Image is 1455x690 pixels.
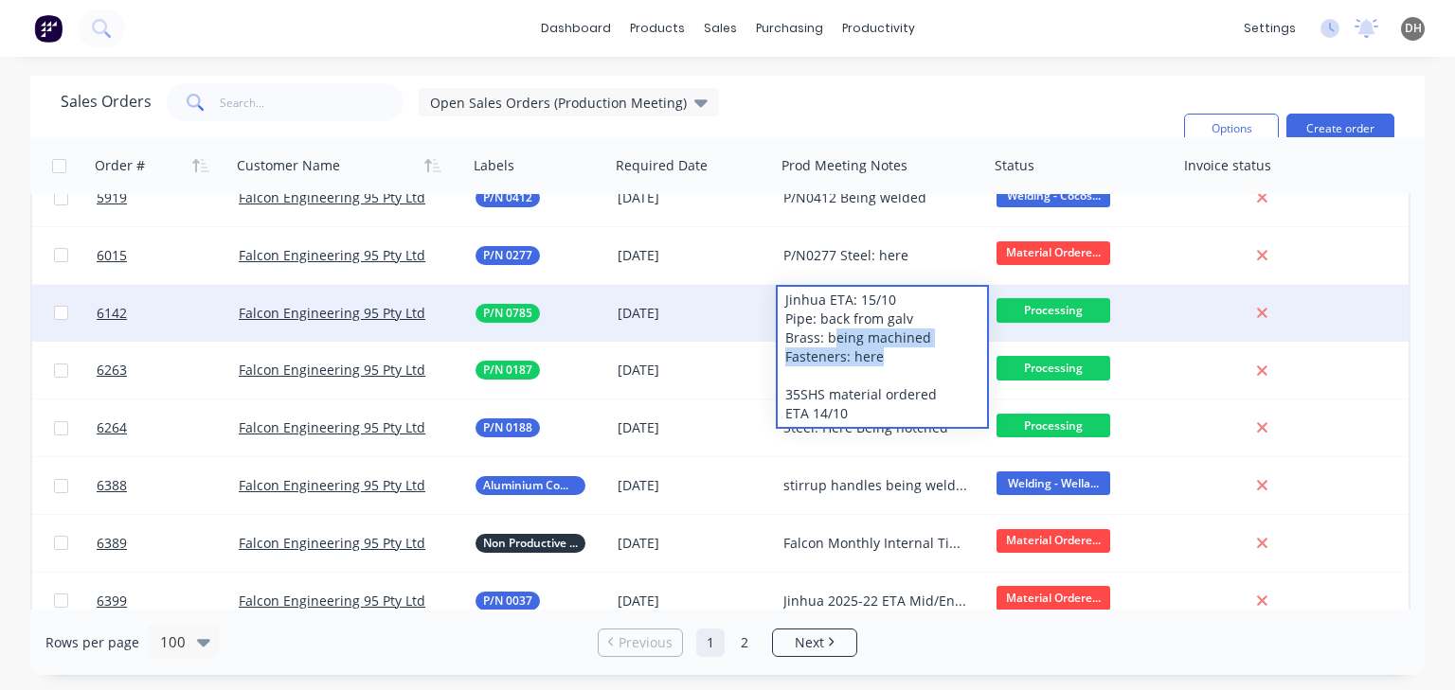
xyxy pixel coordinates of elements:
[997,414,1110,437] span: Processing
[1184,156,1271,175] div: Invoice status
[97,169,239,226] a: 5919
[97,457,239,514] a: 6388
[239,188,425,206] a: Falcon Engineering 95 Pty Ltd
[97,361,127,380] span: 6263
[619,633,673,652] span: Previous
[778,287,987,427] div: Jinhua ETA: 15/10 Pipe: back from galv Brass: being machined Fasteners: here 35SHS material order...
[239,476,425,494] a: Falcon Engineering 95 Pty Ltd
[1405,20,1422,37] span: DH
[618,476,768,495] div: [DATE]
[997,356,1110,380] span: Processing
[483,592,532,610] span: P/N 0037
[239,304,425,322] a: Falcon Engineering 95 Pty Ltd
[97,515,239,572] a: 6389
[476,361,540,380] button: P/N 0187
[531,14,620,43] a: dashboard
[618,361,768,380] div: [DATE]
[45,633,139,652] span: Rows per page
[746,14,833,43] div: purchasing
[97,227,239,284] a: 6015
[483,361,532,380] span: P/N 0187
[618,418,768,437] div: [DATE]
[590,628,865,657] ul: Pagination
[476,592,540,610] button: P/N 0037
[618,246,768,265] div: [DATE]
[483,476,578,495] span: Aluminium Components
[239,418,425,436] a: Falcon Engineering 95 Pty Ltd
[476,188,540,207] button: P/N 0412
[997,184,1110,207] span: Welding - Cocos...
[476,534,585,553] button: Non Productive Tasks
[97,188,127,207] span: 5919
[618,592,768,610] div: [DATE]
[239,246,425,264] a: Falcon Engineering 95 Pty Ltd
[599,633,682,652] a: Previous page
[97,342,239,398] a: 6263
[997,241,1110,265] span: Material Ordere...
[1286,114,1394,144] button: Create order
[97,418,127,437] span: 6264
[239,361,425,379] a: Falcon Engineering 95 Pty Ltd
[97,592,127,610] span: 6399
[97,246,127,265] span: 6015
[1184,114,1279,144] button: Options
[474,156,514,175] div: Labels
[61,93,152,111] h1: Sales Orders
[220,83,404,121] input: Search...
[95,156,145,175] div: Order #
[97,573,239,629] a: 6399
[730,628,759,657] a: Page 2
[476,246,540,265] button: P/N 0277
[618,534,768,553] div: [DATE]
[997,529,1110,553] span: Material Ordere...
[783,534,972,553] div: Falcon Monthly Internal Times N/A Duplicate at EOM
[618,304,768,323] div: [DATE]
[476,418,540,437] button: P/N 0188
[616,156,708,175] div: Required Date
[620,14,694,43] div: products
[773,633,856,652] a: Next page
[476,476,585,495] button: Aluminium Components
[97,534,127,553] span: 6389
[997,586,1110,610] span: Material Ordere...
[696,628,725,657] a: Page 1 is your current page
[995,156,1034,175] div: Status
[483,534,578,553] span: Non Productive Tasks
[783,246,972,265] div: P/N0277 Steel: here
[483,188,532,207] span: P/N 0412
[783,592,972,610] div: Jinhua 2025-22 ETA Mid/End OCt
[97,285,239,342] a: 6142
[833,14,925,43] div: productivity
[97,476,127,495] span: 6388
[483,418,532,437] span: P/N 0188
[483,246,532,265] span: P/N 0277
[476,304,540,323] button: P/N 0785
[694,14,746,43] div: sales
[1234,14,1305,43] div: settings
[997,471,1110,495] span: Welding - Wella...
[239,592,425,610] a: Falcon Engineering 95 Pty Ltd
[97,399,239,456] a: 6264
[34,14,63,43] img: Factory
[783,188,972,207] div: P/N0412 Being welded
[783,476,972,495] div: stirrup handles being welded this week
[237,156,340,175] div: Customer Name
[618,188,768,207] div: [DATE]
[997,298,1110,322] span: Processing
[795,633,824,652] span: Next
[430,93,687,113] span: Open Sales Orders (Production Meeting)
[483,304,532,323] span: P/N 0785
[239,534,425,552] a: Falcon Engineering 95 Pty Ltd
[781,156,907,175] div: Prod Meeting Notes
[97,304,127,323] span: 6142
